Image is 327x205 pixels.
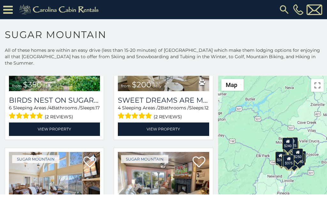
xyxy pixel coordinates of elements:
[118,96,209,105] a: Sweet Dreams Are Made Of Skis
[221,79,244,91] button: Change map style
[285,141,296,153] div: $350
[9,122,100,136] a: View Property
[83,156,96,169] a: Add to favorites
[275,152,286,164] div: $240
[289,155,300,168] div: $500
[121,83,131,88] span: from
[12,83,22,88] span: from
[284,154,294,167] div: $375
[292,4,305,15] a: [PHONE_NUMBER]
[49,105,52,111] span: 4
[121,155,168,163] a: Sugar Mountain
[294,154,305,166] div: $190
[9,96,100,105] a: Birds Nest On Sugar Mountain
[43,83,52,88] span: daily
[154,113,182,121] span: (2 reviews)
[282,137,293,149] div: $240
[9,105,100,121] div: Sleeping Areas / Bathrooms / Sleeps:
[287,137,298,149] div: $225
[204,105,209,111] span: 12
[45,113,73,121] span: (2 reviews)
[95,105,100,111] span: 17
[118,105,121,111] span: 4
[311,79,324,92] button: Toggle fullscreen view
[293,148,303,160] div: $250
[283,138,294,151] div: $170
[12,155,59,163] a: Sugar Mountain
[158,105,161,111] span: 2
[226,82,237,88] span: Map
[193,156,205,169] a: Add to favorites
[153,83,162,88] span: daily
[23,80,42,89] span: $350
[282,155,293,167] div: $375
[9,105,12,111] span: 6
[118,105,209,121] div: Sleeping Areas / Bathrooms / Sleeps:
[118,122,209,136] a: View Property
[132,80,151,89] span: $200
[16,3,104,16] img: Khaki-logo.png
[278,4,290,15] img: search-regular.svg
